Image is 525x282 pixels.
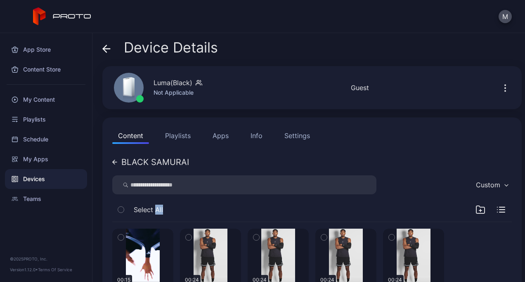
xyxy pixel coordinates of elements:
button: Info [245,127,268,144]
button: Content [112,127,149,144]
div: Info [251,131,262,141]
span: Device Details [124,40,218,55]
a: My Apps [5,149,87,169]
a: Schedule [5,129,87,149]
button: Custom [472,175,512,194]
a: Terms Of Service [38,267,72,272]
div: Not Applicable [154,88,202,98]
button: Playlists [159,127,196,144]
span: Version 1.12.0 • [10,267,38,272]
button: Apps [207,127,234,144]
div: BLACK SAMURAI [121,158,189,166]
a: App Store [5,40,87,60]
div: Custom [476,181,500,189]
a: Content Store [5,60,87,79]
a: Playlists [5,110,87,129]
a: My Content [5,90,87,110]
div: © 2025 PROTO, Inc. [10,256,82,262]
div: Luma(Black) [154,78,192,88]
button: M [499,10,512,23]
div: Settings [284,131,310,141]
a: Teams [5,189,87,209]
button: Settings [279,127,316,144]
div: Guest [351,83,369,93]
span: Select All [134,205,163,215]
a: Devices [5,169,87,189]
